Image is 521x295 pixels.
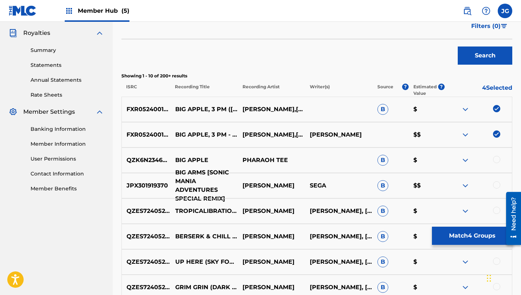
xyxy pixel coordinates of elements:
[122,156,171,165] p: QZK6N2346238
[409,258,445,266] p: $
[467,17,512,35] button: Filters (0)
[305,207,372,215] p: [PERSON_NAME], [PERSON_NAME]
[65,7,73,15] img: Top Rightsholders
[409,130,445,139] p: $$
[482,7,490,15] img: help
[432,227,512,245] button: Match4 Groups
[121,7,129,14] span: (5)
[31,185,104,193] a: Member Benefits
[238,258,305,266] p: [PERSON_NAME]
[122,105,171,114] p: FXR052400168
[95,29,104,37] img: expand
[305,258,372,266] p: [PERSON_NAME], [PERSON_NAME]
[122,232,171,241] p: QZES72405285
[171,156,238,165] p: BIG APPLE
[170,84,238,97] p: Recording Title
[498,4,512,18] div: User Menu
[23,29,50,37] span: Royalties
[445,84,512,97] p: 4 Selected
[9,29,17,37] img: Royalties
[171,232,238,241] p: BERSERK & CHILL (FROZEN TEMPLE ZONE 3)
[305,130,372,139] p: [PERSON_NAME]
[238,105,305,114] p: [PERSON_NAME],[PERSON_NAME]
[377,231,388,242] span: B
[122,130,171,139] p: FXR052400168
[237,84,305,97] p: Recording Artist
[238,232,305,241] p: [PERSON_NAME]
[402,84,409,90] span: ?
[31,47,104,54] a: Summary
[438,84,445,90] span: ?
[471,22,501,31] span: Filters ( 0 )
[479,4,493,18] div: Help
[31,170,104,178] a: Contact Information
[409,207,445,215] p: $
[461,130,470,139] img: expand
[9,108,17,116] img: Member Settings
[171,168,238,203] p: BIG ARMS [SONIC MANIA ADVENTURES SPECIAL REMIX]
[461,156,470,165] img: expand
[413,84,438,97] p: Estimated Value
[461,283,470,292] img: expand
[458,47,512,65] button: Search
[171,258,238,266] p: UP HERE (SKY FORT ZONE 3)
[238,156,305,165] p: PHARAOH TEE
[377,180,388,191] span: B
[95,108,104,116] img: expand
[122,258,171,266] p: QZES72405290
[377,104,388,115] span: B
[460,4,474,18] a: Public Search
[461,181,470,190] img: expand
[238,181,305,190] p: [PERSON_NAME]
[487,267,491,289] div: Drag
[501,24,507,28] img: filter
[171,130,238,139] p: BIG APPLE, 3 PM - [PERSON_NAME] REMIX
[122,283,171,292] p: QZES72405293
[121,84,170,97] p: ISRC
[305,181,372,190] p: SEGA
[171,207,238,215] p: TROPICALIBRATION (ABANDONED LABYRINTH ZONE 3)
[493,105,500,112] img: deselect
[461,258,470,266] img: expand
[31,140,104,148] a: Member Information
[485,260,521,295] iframe: Chat Widget
[409,283,445,292] p: $
[9,5,37,16] img: MLC Logo
[238,130,305,139] p: [PERSON_NAME],[PERSON_NAME]
[493,130,500,138] img: deselect
[171,283,238,292] p: GRIM GRIN (DARK FORTRESS ZONE 3)
[121,73,512,79] p: Showing 1 - 10 of 200+ results
[377,256,388,267] span: B
[463,7,472,15] img: search
[238,207,305,215] p: [PERSON_NAME]
[377,282,388,293] span: B
[377,84,393,97] p: Source
[122,181,171,190] p: JPX301919370
[305,84,373,97] p: Writer(s)
[78,7,129,15] span: Member Hub
[122,207,171,215] p: QZES72405281
[305,232,372,241] p: [PERSON_NAME], [PERSON_NAME]
[31,76,104,84] a: Annual Statements
[23,108,75,116] span: Member Settings
[461,105,470,114] img: expand
[409,181,445,190] p: $$
[377,155,388,166] span: B
[305,283,372,292] p: [PERSON_NAME], [PERSON_NAME]
[31,155,104,163] a: User Permissions
[31,91,104,99] a: Rate Sheets
[461,207,470,215] img: expand
[409,232,445,241] p: $
[31,125,104,133] a: Banking Information
[409,105,445,114] p: $
[377,206,388,217] span: B
[409,156,445,165] p: $
[171,105,238,114] p: BIG APPLE, 3 PM ([PERSON_NAME] REMIX)
[238,283,305,292] p: [PERSON_NAME]
[31,61,104,69] a: Statements
[501,189,521,247] iframe: Resource Center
